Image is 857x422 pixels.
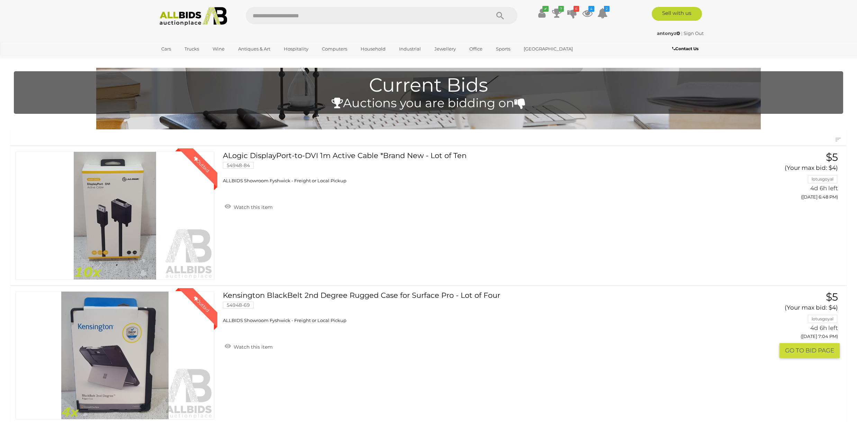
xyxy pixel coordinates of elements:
a: Watch this item [223,341,274,351]
img: 54948-84a.jpg [16,152,214,279]
a: Outbid [16,291,214,420]
img: 54948-69a.jpg [16,292,214,419]
img: Allbids.com.au [156,7,231,26]
a: Antiques & Art [234,43,275,55]
span: Watch this item [232,344,273,350]
a: ✔ [536,7,547,19]
a: 4 [582,7,593,19]
a: Hospitality [279,43,313,55]
i: 7 [558,6,564,12]
a: Sell with us [652,7,702,21]
a: 2 [597,7,608,19]
a: Office [465,43,487,55]
a: Sign Out [684,30,704,36]
span: | [681,30,683,36]
a: $5 (Your max bid: $4) lotusgoyal 4d 6h left ([DATE] 6:48 PM) [712,152,840,203]
a: 6 [567,7,577,19]
a: $5 (Your max bid: $4) lotusgoyal 4d 6h left ([DATE] 7:04 PM) GO TO BID PAGE [712,291,840,358]
a: Kensington BlackBelt 2nd Degree Rugged Case for Surface Pro - Lot of Four 54948-69 ALLBIDS Showro... [228,291,702,324]
i: ✔ [542,6,549,12]
strong: antonyz [657,30,680,36]
div: Outbid [186,148,217,180]
a: Trucks [180,43,204,55]
span: $5 [826,291,838,303]
a: 7 [552,7,562,19]
button: Search [483,7,517,24]
button: GO TO BID PAGE [779,343,840,358]
a: [GEOGRAPHIC_DATA] [519,43,577,55]
a: antonyz [657,30,681,36]
a: Industrial [395,43,425,55]
a: Sports [491,43,515,55]
a: Cars [157,43,175,55]
h4: Auctions you are bidding on [17,97,840,110]
a: Household [356,43,390,55]
div: Outbid [186,288,217,320]
a: Jewellery [430,43,460,55]
a: Computers [317,43,352,55]
span: Watch this item [232,204,273,210]
i: 4 [588,6,594,12]
a: ALogic DisplayPort-to-DVI 1m Active Cable *Brand New - Lot of Ten 54948-84 ALLBIDS Showroom Fyshw... [228,152,702,184]
h1: Current Bids [17,75,840,96]
i: 6 [574,6,579,12]
a: Watch this item [223,201,274,212]
b: Contact Us [672,46,698,51]
a: Contact Us [672,45,700,53]
i: 2 [604,6,610,12]
span: $5 [826,151,838,164]
a: Outbid [16,152,214,280]
a: Wine [208,43,229,55]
